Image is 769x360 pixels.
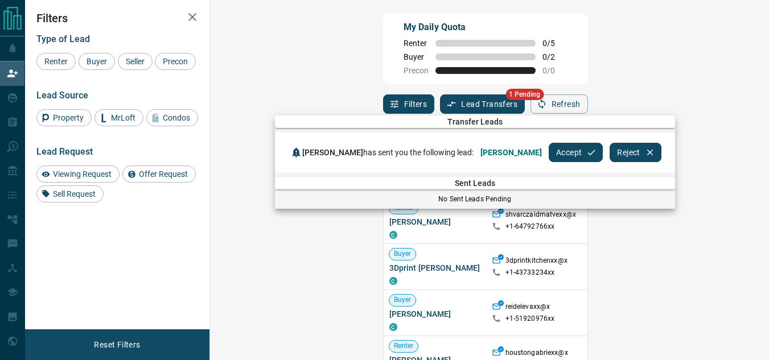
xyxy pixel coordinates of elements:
span: Transfer Leads [275,117,675,126]
p: No Sent Leads Pending [275,194,675,204]
span: has sent you the following lead: [302,148,474,157]
span: Sent Leads [275,179,675,188]
button: Reject [610,143,661,162]
span: [PERSON_NAME] [480,148,542,157]
button: Accept [549,143,603,162]
span: [PERSON_NAME] [302,148,363,157]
